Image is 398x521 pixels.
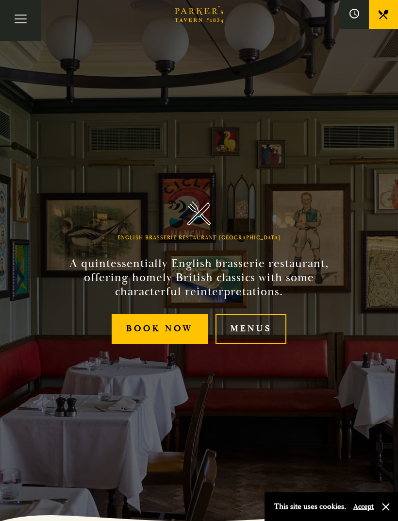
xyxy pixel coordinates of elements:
button: Accept [353,502,374,511]
h1: English Brasserie Restaurant [GEOGRAPHIC_DATA] [117,235,281,241]
h2: A quintessentially English brasserie restaurant, offering homely British classics with some chara... [55,257,343,299]
a: Menus [216,314,286,344]
p: This site uses cookies. [274,500,346,514]
a: Book Now [112,314,208,344]
img: Parker's Tavern Brasserie Cambridge [187,202,211,225]
button: Close and accept [381,502,391,512]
